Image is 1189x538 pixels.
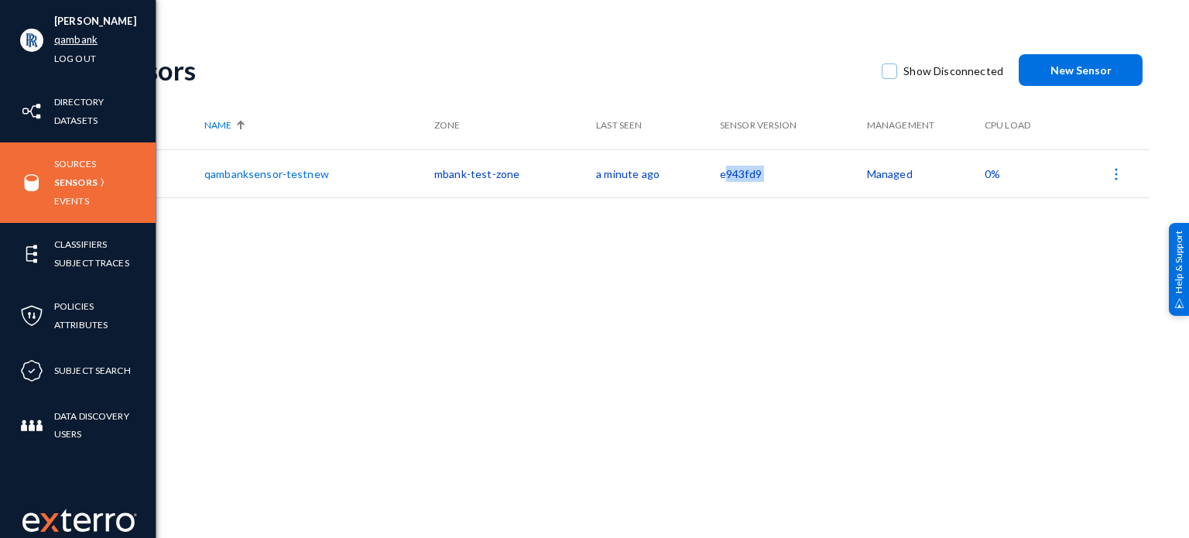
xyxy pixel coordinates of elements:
[54,12,136,31] li: [PERSON_NAME]
[22,509,137,532] img: exterro-work-mark.svg
[54,155,96,173] a: Sources
[54,111,98,129] a: Datasets
[1174,298,1184,308] img: help_support.svg
[204,118,231,132] span: Name
[1169,222,1189,315] div: Help & Support
[54,50,96,67] a: Log out
[54,254,129,272] a: Subject Traces
[985,101,1064,149] th: CPU Load
[20,242,43,266] img: icon-elements.svg
[1108,166,1124,182] img: icon-more.svg
[434,101,596,149] th: Zone
[54,173,98,191] a: Sensors
[20,414,43,437] img: icon-members.svg
[40,513,59,532] img: exterro-logo.svg
[903,60,1003,83] span: Show Disconnected
[54,316,108,334] a: Attributes
[867,149,985,197] td: Managed
[20,100,43,123] img: icon-inventory.svg
[20,29,43,52] img: ACg8ocIYTKoRdXkEwFzTB5MD8V-_dbWh6aohPNDc60sa0202AD9Ucmo=s96-c
[985,167,1000,180] span: 0%
[54,362,131,379] a: Subject Search
[54,235,107,253] a: Classifiers
[720,149,867,197] td: e943fd9
[204,167,329,180] a: qambanksensor-testnew
[54,192,89,210] a: Events
[54,407,156,443] a: Data Discovery Users
[54,297,94,315] a: Policies
[596,149,720,197] td: a minute ago
[54,93,104,111] a: Directory
[54,31,98,49] a: qambank
[867,101,985,149] th: Management
[720,101,867,149] th: Sensor Version
[102,54,866,86] div: Sensors
[20,359,43,382] img: icon-compliance.svg
[596,101,720,149] th: Last Seen
[20,304,43,327] img: icon-policies.svg
[1050,63,1112,77] span: New Sensor
[204,118,427,132] div: Name
[1019,54,1143,86] button: New Sensor
[434,149,596,197] td: mbank-test-zone
[20,171,43,194] img: icon-sources.svg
